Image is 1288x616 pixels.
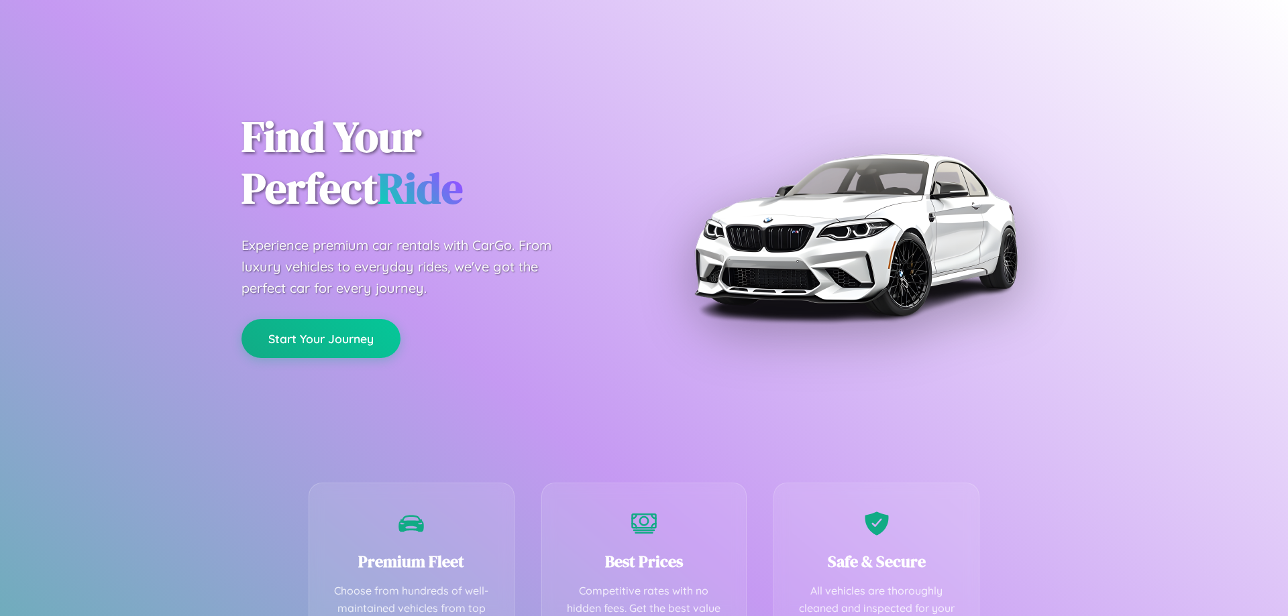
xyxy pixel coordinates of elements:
[241,319,400,358] button: Start Your Journey
[329,550,494,572] h3: Premium Fleet
[241,235,577,299] p: Experience premium car rentals with CarGo. From luxury vehicles to everyday rides, we've got the ...
[562,550,727,572] h3: Best Prices
[688,67,1023,402] img: Premium BMW car rental vehicle
[378,159,463,217] span: Ride
[794,550,959,572] h3: Safe & Secure
[241,111,624,214] h1: Find Your Perfect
